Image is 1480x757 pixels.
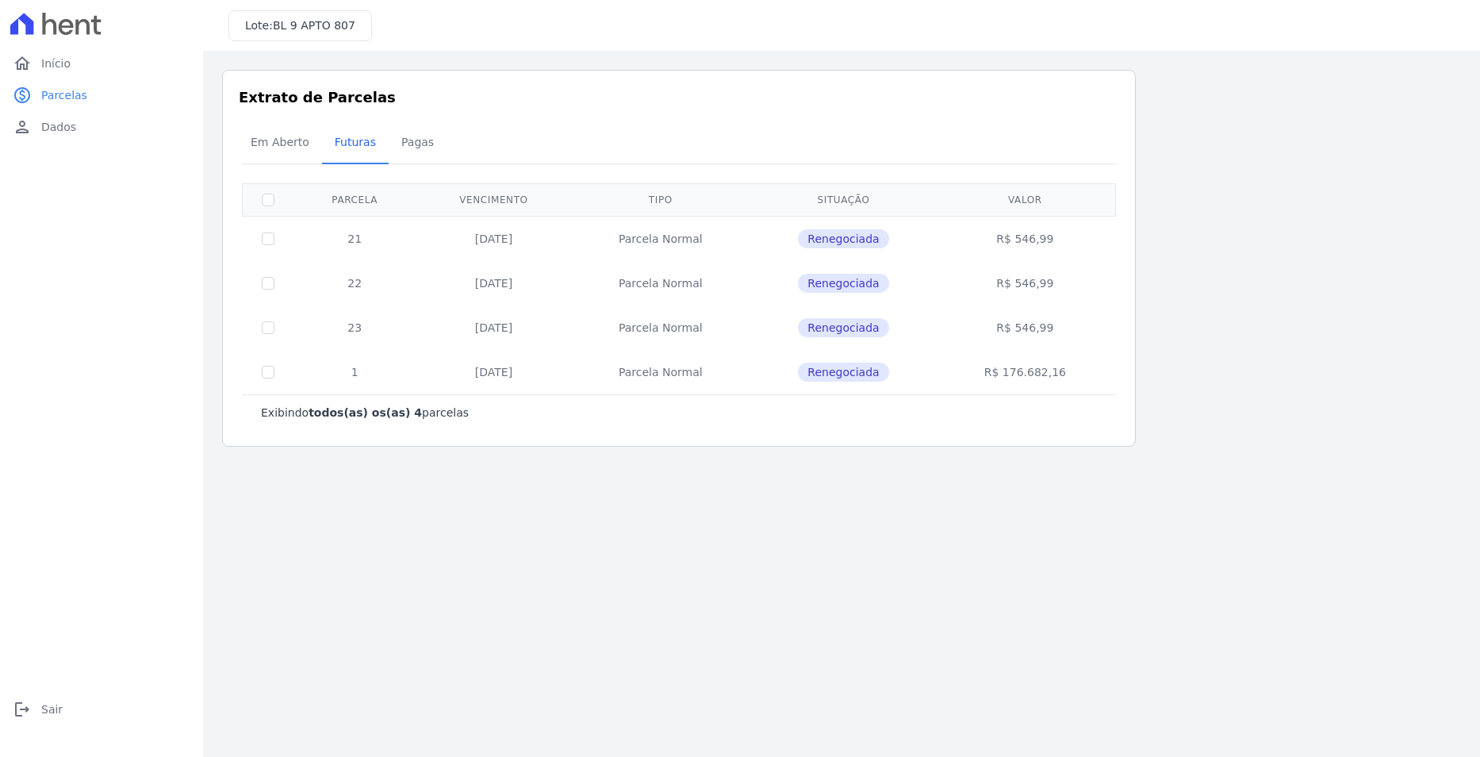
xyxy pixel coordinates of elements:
b: todos(as) os(as) 4 [309,406,422,419]
td: 22 [293,261,416,305]
a: Em Aberto [238,123,322,164]
th: Tipo [572,183,750,216]
span: Início [41,56,71,71]
i: person [13,117,32,136]
p: Exibindo parcelas [261,405,469,421]
a: personDados [6,111,197,143]
th: Valor [937,183,1113,216]
td: R$ 546,99 [937,216,1113,261]
td: [DATE] [416,350,571,394]
td: [DATE] [416,261,571,305]
td: 23 [293,305,416,350]
span: Futuras [325,126,385,158]
td: R$ 546,99 [937,261,1113,305]
span: Renegociada [798,229,888,248]
td: Parcela Normal [572,305,750,350]
span: BL 9 APTO 807 [273,19,355,32]
td: Parcela Normal [572,216,750,261]
span: Renegociada [798,274,888,293]
span: Renegociada [798,318,888,337]
td: 1 [293,350,416,394]
th: Vencimento [416,183,571,216]
td: [DATE] [416,216,571,261]
a: Pagas [389,123,447,164]
th: Parcela [293,183,416,216]
a: Futuras [322,123,389,164]
td: [DATE] [416,305,571,350]
td: R$ 176.682,16 [937,350,1113,394]
span: Em Aberto [241,126,319,158]
span: Renegociada [798,363,888,382]
td: Parcela Normal [572,261,750,305]
a: logoutSair [6,694,197,725]
i: paid [13,86,32,105]
td: 21 [293,216,416,261]
span: Sair [41,701,63,717]
span: Parcelas [41,87,87,103]
span: Dados [41,119,76,135]
a: paidParcelas [6,79,197,111]
i: home [13,54,32,73]
td: R$ 546,99 [937,305,1113,350]
i: logout [13,700,32,719]
h3: Lote: [245,17,355,34]
td: Parcela Normal [572,350,750,394]
th: Situação [750,183,937,216]
span: Pagas [392,126,443,158]
h3: Extrato de Parcelas [239,86,1119,108]
a: homeInício [6,48,197,79]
